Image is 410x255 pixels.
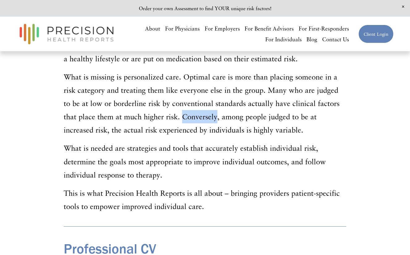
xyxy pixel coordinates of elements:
a: For First-Responders [299,23,349,34]
p: What is needed are strategies and tools that accurately establish individual risk, determine the ... [64,142,347,181]
iframe: Chat Widget [379,225,410,255]
a: For Physicians [165,23,200,34]
p: This is what Precision Health Reports is all about – bringing providers patient-specific tools to... [64,187,347,213]
a: For Employers [205,23,240,34]
a: For Individuals [265,34,302,45]
a: Blog [306,34,317,45]
a: For Benefit Advisors [245,23,294,34]
a: Client Login [358,25,394,43]
a: Contact Us [322,34,349,45]
a: About [145,23,160,34]
img: Precision Health Reports [16,21,117,47]
p: What is missing is personalized care. Optimal care is more than placing someone in a risk categor... [64,70,347,137]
